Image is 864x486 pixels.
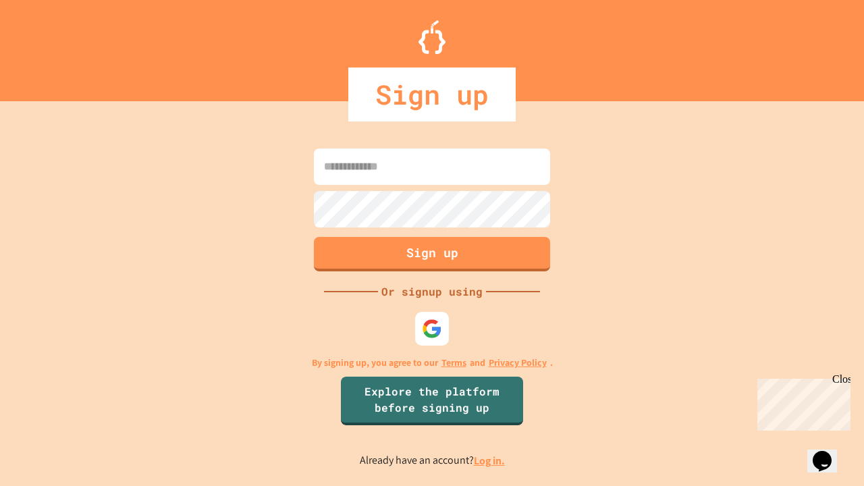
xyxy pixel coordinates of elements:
[441,356,466,370] a: Terms
[378,283,486,300] div: Or signup using
[489,356,547,370] a: Privacy Policy
[422,319,442,339] img: google-icon.svg
[418,20,446,54] img: Logo.svg
[312,356,553,370] p: By signing up, you agree to our and .
[5,5,93,86] div: Chat with us now!Close
[348,67,516,122] div: Sign up
[474,454,505,468] a: Log in.
[807,432,850,473] iframe: chat widget
[314,237,550,271] button: Sign up
[360,452,505,469] p: Already have an account?
[752,373,850,431] iframe: chat widget
[341,377,523,425] a: Explore the platform before signing up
